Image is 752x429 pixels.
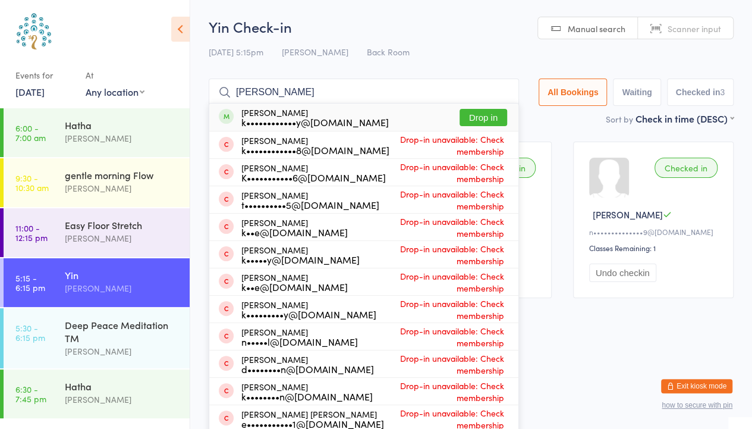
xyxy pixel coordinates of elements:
[386,158,507,187] span: Drop-in unavailable: Check membership
[241,392,373,401] div: k••••••••n@[DOMAIN_NAME]
[15,65,74,85] div: Events for
[241,117,389,127] div: k••••••••••••y@[DOMAIN_NAME]
[241,364,374,374] div: d••••••••n@[DOMAIN_NAME]
[4,208,190,257] a: 11:00 -12:15 pmEasy Floor Stretch[PERSON_NAME]
[668,23,721,35] span: Scanner input
[373,377,507,406] span: Drop-in unavailable: Check membership
[65,168,180,181] div: gentle morning Flow
[241,282,348,292] div: k••e@[DOMAIN_NAME]
[539,79,608,106] button: All Bookings
[655,158,718,178] div: Checked in
[65,181,180,195] div: [PERSON_NAME]
[65,393,180,406] div: [PERSON_NAME]
[360,240,507,270] span: Drop-in unavailable: Check membership
[720,87,725,97] div: 3
[589,243,721,253] div: Classes Remaining: 1
[65,231,180,245] div: [PERSON_NAME]
[241,419,384,428] div: e•••••••••••1@[DOMAIN_NAME]
[241,108,389,127] div: [PERSON_NAME]
[86,65,144,85] div: At
[15,173,49,192] time: 9:30 - 10:30 am
[4,369,190,418] a: 6:30 -7:45 pmHatha[PERSON_NAME]
[589,227,721,237] div: n••••••••••••••9@[DOMAIN_NAME]
[241,337,358,346] div: n•••••l@[DOMAIN_NAME]
[241,355,374,374] div: [PERSON_NAME]
[209,17,734,36] h2: Yin Check-in
[241,327,358,346] div: [PERSON_NAME]
[15,123,46,142] time: 6:00 - 7:00 am
[379,185,507,215] span: Drop-in unavailable: Check membership
[661,379,732,393] button: Exit kiosk mode
[241,245,360,264] div: [PERSON_NAME]
[606,113,633,125] label: Sort by
[241,218,348,237] div: [PERSON_NAME]
[15,384,46,403] time: 6:30 - 7:45 pm
[635,112,734,125] div: Check in time (DESC)
[662,401,732,409] button: how to secure with pin
[15,223,48,242] time: 11:00 - 12:15 pm
[241,255,360,264] div: k•••••y@[DOMAIN_NAME]
[358,322,507,352] span: Drop-in unavailable: Check membership
[65,281,180,295] div: [PERSON_NAME]
[12,9,56,54] img: Australian School of Meditation & Yoga
[241,173,386,182] div: K•••••••••••6@[DOMAIN_NAME]
[4,108,190,157] a: 6:00 -7:00 amHatha[PERSON_NAME]
[367,46,410,58] span: Back Room
[15,323,45,342] time: 5:30 - 6:15 pm
[667,79,734,106] button: Checked in3
[15,85,45,98] a: [DATE]
[209,46,263,58] span: [DATE] 5:15pm
[65,380,180,393] div: Hatha
[65,118,180,131] div: Hatha
[65,318,180,345] div: Deep Peace Meditation TM
[241,382,373,401] div: [PERSON_NAME]
[65,345,180,358] div: [PERSON_NAME]
[348,267,507,297] span: Drop-in unavailable: Check membership
[65,131,180,145] div: [PERSON_NAME]
[4,258,190,307] a: 5:15 -6:15 pmYin[PERSON_NAME]
[613,79,660,106] button: Waiting
[241,136,389,155] div: [PERSON_NAME]
[589,264,656,282] button: Undo checkin
[241,273,348,292] div: [PERSON_NAME]
[65,218,180,231] div: Easy Floor Stretch
[389,130,507,160] span: Drop-in unavailable: Check membership
[593,208,663,221] span: [PERSON_NAME]
[241,200,379,209] div: t••••••••••5@[DOMAIN_NAME]
[15,273,45,292] time: 5:15 - 6:15 pm
[4,308,190,368] a: 5:30 -6:15 pmDeep Peace Meditation TM[PERSON_NAME]
[568,23,625,35] span: Manual search
[209,79,519,106] input: Search
[241,145,389,155] div: k••••••••••••8@[DOMAIN_NAME]
[241,163,386,182] div: [PERSON_NAME]
[460,109,507,126] button: Drop in
[348,212,507,242] span: Drop-in unavailable: Check membership
[376,295,507,324] span: Drop-in unavailable: Check membership
[241,190,379,209] div: [PERSON_NAME]
[65,268,180,281] div: Yin
[241,300,376,319] div: [PERSON_NAME]
[86,85,144,98] div: Any location
[374,349,507,379] span: Drop-in unavailable: Check membership
[4,158,190,207] a: 9:30 -10:30 amgentle morning Flow[PERSON_NAME]
[241,309,376,319] div: k•••••••••y@[DOMAIN_NAME]
[282,46,348,58] span: [PERSON_NAME]
[241,409,384,428] div: [PERSON_NAME] [PERSON_NAME]
[241,227,348,237] div: k••e@[DOMAIN_NAME]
